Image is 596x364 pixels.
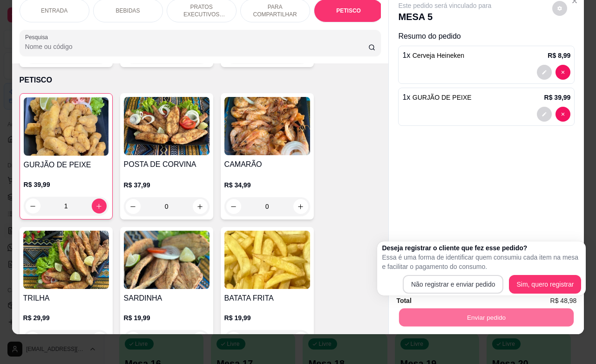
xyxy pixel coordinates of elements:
img: product-image [23,231,109,289]
p: R$ 8,99 [548,51,570,60]
button: decrease-product-quantity [126,332,141,347]
button: decrease-product-quantity [126,199,141,214]
button: decrease-product-quantity [226,332,241,347]
button: decrease-product-quantity [537,65,552,80]
p: Essa é uma forma de identificar quem consumiu cada item na mesa e facilitar o pagamento do consumo. [382,253,581,271]
p: PARA COMPARTILHAR [248,3,302,18]
button: Não registrar e enviar pedido [403,275,504,294]
button: decrease-product-quantity [226,199,241,214]
p: R$ 29,99 [23,313,109,323]
button: decrease-product-quantity [552,1,567,16]
p: PETISCO [336,7,361,14]
img: product-image [224,231,310,289]
p: 1 x [402,50,464,61]
p: PETISCO [20,75,381,86]
button: increase-product-quantity [293,332,308,347]
button: increase-product-quantity [92,332,107,347]
p: Resumo do pedido [398,31,575,42]
p: MESA 5 [398,10,491,23]
img: product-image [224,97,310,155]
h4: POSTA DE CORVINA [124,159,210,170]
input: Pesquisa [25,42,368,51]
button: increase-product-quantity [193,332,208,347]
p: 1 x [402,92,471,103]
p: R$ 39,99 [24,180,108,189]
h4: GURJÃO DE PEIXE [24,159,108,171]
button: Sim, quero registrar [509,275,581,294]
p: R$ 39,99 [544,93,571,102]
p: R$ 19,99 [224,313,310,323]
button: decrease-product-quantity [537,107,552,122]
h4: CAMARÃO [224,159,310,170]
p: R$ 34,99 [224,180,310,190]
button: decrease-product-quantity [26,199,41,213]
h4: TRILHA [23,293,109,304]
strong: Total [396,297,411,304]
button: increase-product-quantity [92,199,107,213]
h2: Deseja registrar o cliente que fez esse pedido? [382,243,581,253]
img: product-image [24,97,108,156]
span: Cerveja Heineken [413,52,464,59]
p: PRATOS EXECUTIVOS (INDIVIDUAIS) [175,3,229,18]
p: Este pedido será vinculado para [398,1,491,10]
p: ENTRADA [41,7,68,14]
img: product-image [124,97,210,155]
button: Enviar pedido [399,308,574,326]
button: increase-product-quantity [293,199,308,214]
h4: SARDINHA [124,293,210,304]
h4: BATATA FRITA [224,293,310,304]
button: increase-product-quantity [193,199,208,214]
button: decrease-product-quantity [25,332,40,347]
img: product-image [124,231,210,289]
button: decrease-product-quantity [555,107,570,122]
span: GURJÃO DE PEIXE [413,94,472,101]
span: R$ 48,98 [550,295,577,306]
p: R$ 37,99 [124,180,210,190]
label: Pesquisa [25,33,51,41]
p: R$ 19,99 [124,313,210,323]
p: BEBIDAS [116,7,140,14]
button: decrease-product-quantity [555,65,570,80]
